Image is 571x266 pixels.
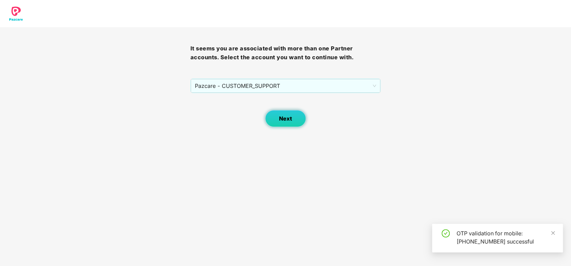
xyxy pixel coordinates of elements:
button: Next [265,110,306,127]
h3: It seems you are associated with more than one Partner accounts. Select the account you want to c... [190,44,381,62]
span: check-circle [442,229,450,237]
span: Pazcare - CUSTOMER_SUPPORT [195,79,376,92]
span: close [551,231,555,235]
div: OTP validation for mobile: [PHONE_NUMBER] successful [457,229,555,246]
span: Next [279,115,292,122]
